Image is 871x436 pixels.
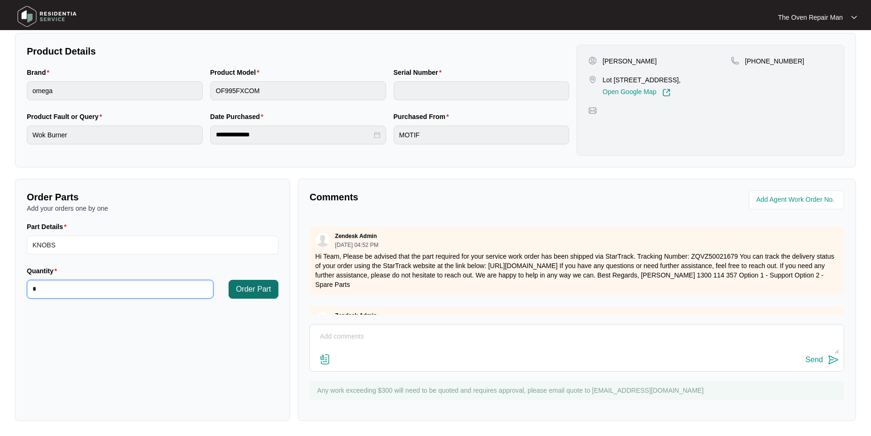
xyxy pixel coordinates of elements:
[210,81,386,100] input: Product Model
[662,88,671,97] img: Link-External
[828,354,839,365] img: send-icon.svg
[806,354,839,366] button: Send
[335,242,378,248] p: [DATE] 04:52 PM
[319,354,331,365] img: file-attachment-doc.svg
[14,2,80,31] img: residentia service logo
[394,81,570,100] input: Serial Number
[394,112,453,121] label: Purchased From
[588,56,597,65] img: user-pin
[27,236,278,254] input: Part Details
[756,194,839,206] input: Add Agent Work Order No.
[335,232,377,240] p: Zendesk Admin
[316,233,330,247] img: user.svg
[216,130,372,140] input: Date Purchased
[588,106,597,115] img: map-pin
[27,81,203,100] input: Brand
[317,386,839,395] p: Any work exceeding $300 will need to be quoted and requires approval, please email quote to [EMAI...
[778,13,843,22] p: The Oven Repair Man
[745,56,804,66] p: [PHONE_NUMBER]
[335,312,377,319] p: Zendesk Admin
[602,88,670,97] a: Open Google Map
[806,356,823,364] div: Send
[210,68,263,77] label: Product Model
[394,68,445,77] label: Serial Number
[27,266,61,276] label: Quantity
[315,252,839,289] p: Hi Team, Please be advised that the part required for your service work order has been shipped vi...
[309,190,570,204] p: Comments
[27,190,278,204] p: Order Parts
[602,56,657,66] p: [PERSON_NAME]
[236,284,271,295] span: Order Part
[27,112,106,121] label: Product Fault or Query
[27,204,278,213] p: Add your orders one by one
[27,222,71,231] label: Part Details
[27,68,53,77] label: Brand
[229,280,279,299] button: Order Part
[316,312,330,326] img: user.svg
[27,280,213,298] input: Quantity
[27,45,569,58] p: Product Details
[210,112,267,121] label: Date Purchased
[731,56,739,65] img: map-pin
[851,15,857,20] img: dropdown arrow
[602,75,681,85] p: Lot [STREET_ADDRESS],
[394,126,570,144] input: Purchased From
[588,75,597,84] img: map-pin
[27,126,203,144] input: Product Fault or Query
